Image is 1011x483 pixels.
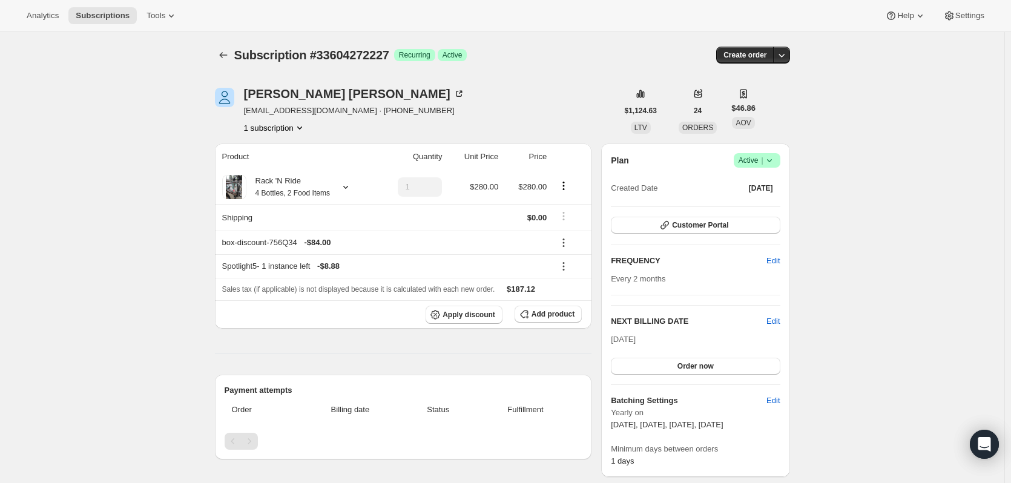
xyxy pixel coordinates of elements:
span: Add product [532,309,575,319]
span: Recurring [399,50,430,60]
h2: NEXT BILLING DATE [611,315,766,327]
span: [DATE], [DATE], [DATE], [DATE] [611,420,723,429]
th: Product [215,143,377,170]
span: Active [739,154,776,166]
span: Edit [766,255,780,267]
span: LTV [634,123,647,132]
span: Help [897,11,914,21]
span: - $84.00 [304,237,331,249]
span: ORDERS [682,123,713,132]
button: Tools [139,7,185,24]
div: [PERSON_NAME] [PERSON_NAME] [244,88,465,100]
span: - $8.88 [317,260,340,272]
button: Settings [936,7,992,24]
button: $1,124.63 [617,102,664,119]
button: Subscriptions [68,7,137,24]
span: $187.12 [507,284,535,294]
button: Subscriptions [215,47,232,64]
span: 24 [694,106,702,116]
span: [EMAIL_ADDRESS][DOMAIN_NAME] · [PHONE_NUMBER] [244,105,465,117]
button: Create order [716,47,774,64]
button: Product actions [554,179,573,192]
button: Add product [515,306,582,323]
button: Apply discount [426,306,502,324]
nav: Pagination [225,433,582,450]
h2: FREQUENCY [611,255,766,267]
span: Sales tax (if applicable) is not displayed because it is calculated with each new order. [222,285,495,294]
span: [DATE] [749,183,773,193]
button: Edit [759,391,787,410]
span: Subscriptions [76,11,130,21]
span: Billing date [300,404,400,416]
span: AOV [736,119,751,127]
span: $1,124.63 [625,106,657,116]
span: Created Date [611,182,657,194]
span: Tools [147,11,165,21]
th: Price [502,143,550,170]
span: Customer Portal [672,220,728,230]
th: Unit Price [446,143,502,170]
span: Minimum days between orders [611,443,780,455]
button: 24 [687,102,709,119]
span: $280.00 [518,182,547,191]
span: Subscription #33604272227 [234,48,389,62]
span: Deborah Pittenger [215,88,234,107]
span: Apply discount [443,310,495,320]
span: Every 2 months [611,274,665,283]
span: Settings [955,11,984,21]
th: Quantity [376,143,446,170]
div: Open Intercom Messenger [970,430,999,459]
small: 4 Bottles, 2 Food Items [255,189,330,197]
span: $0.00 [527,213,547,222]
span: 1 days [611,456,634,465]
span: $280.00 [470,182,498,191]
h6: Batching Settings [611,395,766,407]
span: $46.86 [731,102,756,114]
th: Order [225,396,297,423]
button: Shipping actions [554,209,573,223]
span: Status [407,404,469,416]
div: box-discount-756Q34 [222,237,547,249]
span: Create order [723,50,766,60]
button: [DATE] [742,180,780,197]
span: Active [443,50,463,60]
th: Shipping [215,204,377,231]
button: Customer Portal [611,217,780,234]
button: Order now [611,358,780,375]
span: Yearly on [611,407,780,419]
div: Spotlight5 - 1 instance left [222,260,547,272]
span: Analytics [27,11,59,21]
h2: Payment attempts [225,384,582,396]
button: Product actions [244,122,306,134]
button: Edit [766,315,780,327]
button: Analytics [19,7,66,24]
button: Edit [759,251,787,271]
span: Order now [677,361,714,371]
span: Edit [766,395,780,407]
div: Rack 'N Ride [246,175,330,199]
span: [DATE] [611,335,636,344]
span: | [761,156,763,165]
span: Fulfillment [476,404,575,416]
button: Help [878,7,933,24]
h2: Plan [611,154,629,166]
